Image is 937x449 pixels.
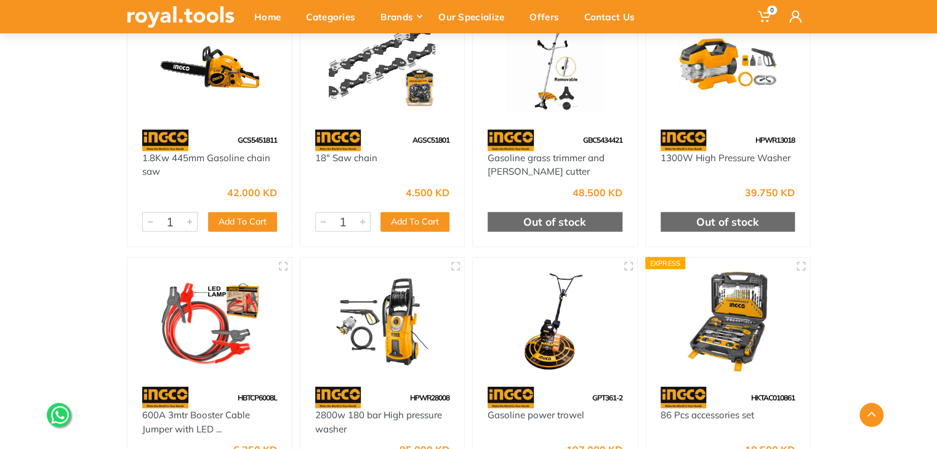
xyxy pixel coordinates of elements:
div: 48.500 KD [573,188,622,197]
div: Categories [297,4,372,30]
img: Royal Tools - 1300W High Pressure Washer [657,11,799,117]
span: 0 [767,6,777,15]
button: Add To Cart [208,212,277,232]
img: 91.webp [142,130,188,151]
div: 42.000 KD [227,188,277,197]
span: HPWR28008 [410,393,449,402]
img: Royal Tools - 600A 3mtr Booster Cable Jumper with LED Lamp [139,269,281,375]
img: 91.webp [315,130,361,151]
div: Offers [521,4,576,30]
img: 91.webp [315,387,361,408]
img: 91.webp [142,387,188,408]
a: 2800w 180 bar High pressure washer [315,409,442,435]
a: Gasoline grass trimmer and [PERSON_NAME] cutter [488,152,605,178]
img: 91.webp [661,387,707,408]
img: Royal Tools - 86 Pcs accessories set [657,269,799,375]
a: 1300W High Pressure Washer [661,152,790,164]
span: GCS5451811 [238,135,277,145]
div: Brands [372,4,430,30]
img: 91.webp [488,130,534,151]
img: royal.tools Logo [127,6,235,28]
img: 91.webp [661,130,707,151]
div: 39.750 KD [745,188,795,197]
img: Royal Tools - 2800w 180 bar High pressure washer [312,269,454,375]
a: 600A 3mtr Booster Cable Jumper with LED ... [142,409,250,435]
span: GPT361-2 [592,393,622,402]
span: HPWR13018 [755,135,795,145]
img: Royal Tools - 18 [312,11,454,117]
div: Home [246,4,297,30]
img: 91.webp [488,387,534,408]
img: Royal Tools - Gasoline power trowel [484,269,626,375]
span: AGSC51801 [412,135,449,145]
span: HKTAC010861 [751,393,795,402]
div: Express [645,257,686,269]
span: HBTCP6008L [238,393,277,402]
img: Royal Tools - 1.8Kw 445mm Gasoline chain saw [139,11,281,117]
span: GBC5434421 [583,135,622,145]
img: Royal Tools - Gasoline grass trimmer and bush cutter [484,11,626,117]
div: 4.500 KD [406,188,449,197]
a: 18" Saw chain [315,152,377,164]
div: Our Specialize [430,4,521,30]
div: Contact Us [576,4,651,30]
div: Out of stock [661,212,795,232]
button: Add To Cart [380,212,449,232]
a: 1.8Kw 445mm Gasoline chain saw [142,152,270,178]
div: Out of stock [488,212,622,232]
